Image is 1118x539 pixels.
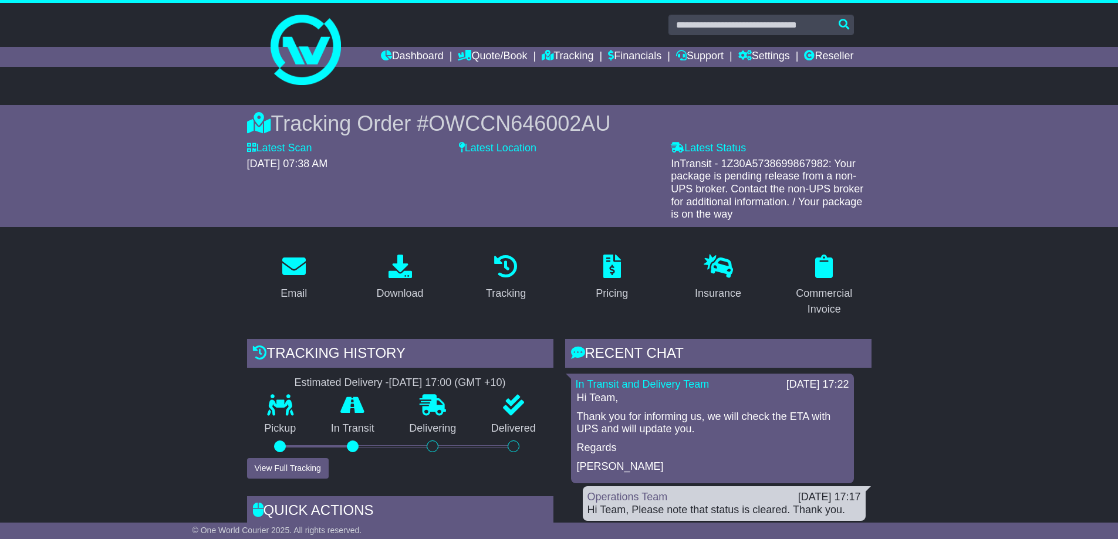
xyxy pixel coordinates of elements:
[687,250,749,306] a: Insurance
[247,496,553,528] div: Quick Actions
[785,286,864,317] div: Commercial Invoice
[671,142,746,155] label: Latest Status
[428,111,610,135] span: OWCCN646002AU
[588,250,636,306] a: Pricing
[281,286,307,301] div: Email
[671,158,863,220] span: InTransit - 1Z30A5738699867982: Your package is pending release from a non-UPS broker. Contact th...
[587,504,861,517] div: Hi Team, Please note that status is cleared. Thank you.
[247,377,553,389] div: Estimated Delivery -
[565,339,872,371] div: RECENT CHAT
[577,392,848,405] p: Hi Team,
[542,47,593,67] a: Tracking
[486,286,526,301] div: Tracking
[695,286,741,301] div: Insurance
[804,47,853,67] a: Reseller
[273,250,315,306] a: Email
[587,491,668,503] a: Operations Team
[676,47,724,67] a: Support
[247,422,314,435] p: Pickup
[777,250,872,321] a: Commercial Invoice
[596,286,628,301] div: Pricing
[247,142,312,155] label: Latest Scan
[577,411,848,436] p: Thank you for informing us, we will check the ETA with UPS and will update you.
[192,526,362,535] span: © One World Courier 2025. All rights reserved.
[376,286,423,301] div: Download
[786,378,849,391] div: [DATE] 17:22
[247,339,553,371] div: Tracking history
[798,491,861,504] div: [DATE] 17:17
[313,422,392,435] p: In Transit
[608,47,661,67] a: Financials
[478,250,533,306] a: Tracking
[459,142,536,155] label: Latest Location
[458,47,527,67] a: Quote/Book
[392,422,474,435] p: Delivering
[247,458,329,479] button: View Full Tracking
[577,460,848,473] p: [PERSON_NAME]
[369,250,431,306] a: Download
[247,111,872,136] div: Tracking Order #
[576,378,710,390] a: In Transit and Delivery Team
[738,47,790,67] a: Settings
[577,442,848,455] p: Regards
[381,47,444,67] a: Dashboard
[389,377,506,389] div: [DATE] 17:00 (GMT +10)
[247,158,328,170] span: [DATE] 07:38 AM
[474,422,553,435] p: Delivered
